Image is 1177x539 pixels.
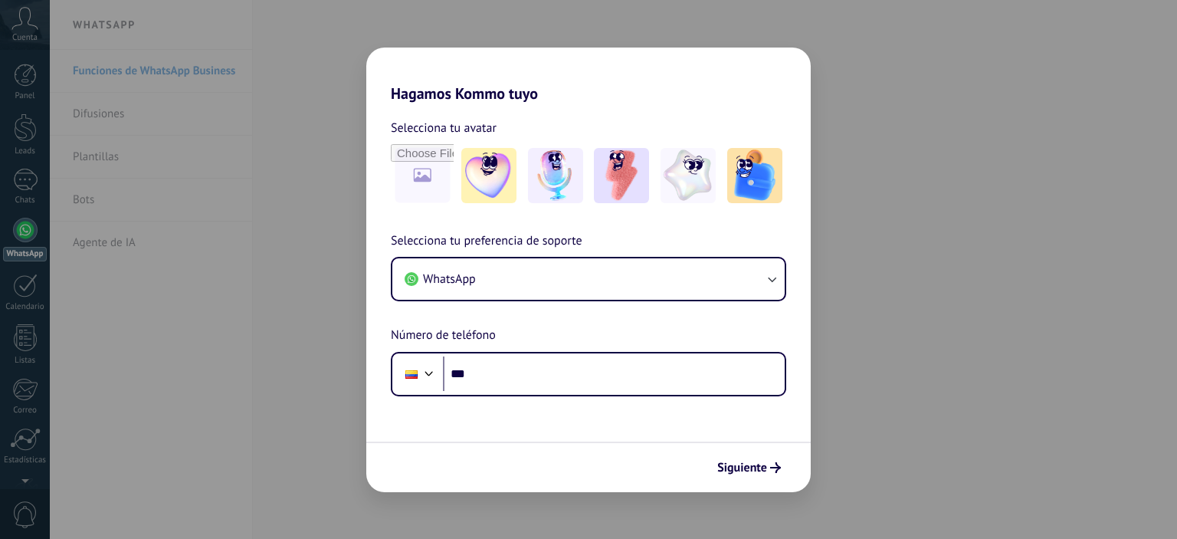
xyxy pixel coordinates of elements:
[397,358,426,390] div: Colombia: + 57
[366,48,811,103] h2: Hagamos Kommo tuyo
[717,462,767,473] span: Siguiente
[594,148,649,203] img: -3.jpeg
[423,271,476,287] span: WhatsApp
[392,258,785,300] button: WhatsApp
[391,326,496,346] span: Número de teléfono
[727,148,782,203] img: -5.jpeg
[710,455,788,481] button: Siguiente
[461,148,516,203] img: -1.jpeg
[391,118,497,138] span: Selecciona tu avatar
[391,232,582,251] span: Selecciona tu preferencia de soporte
[528,148,583,203] img: -2.jpeg
[661,148,716,203] img: -4.jpeg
